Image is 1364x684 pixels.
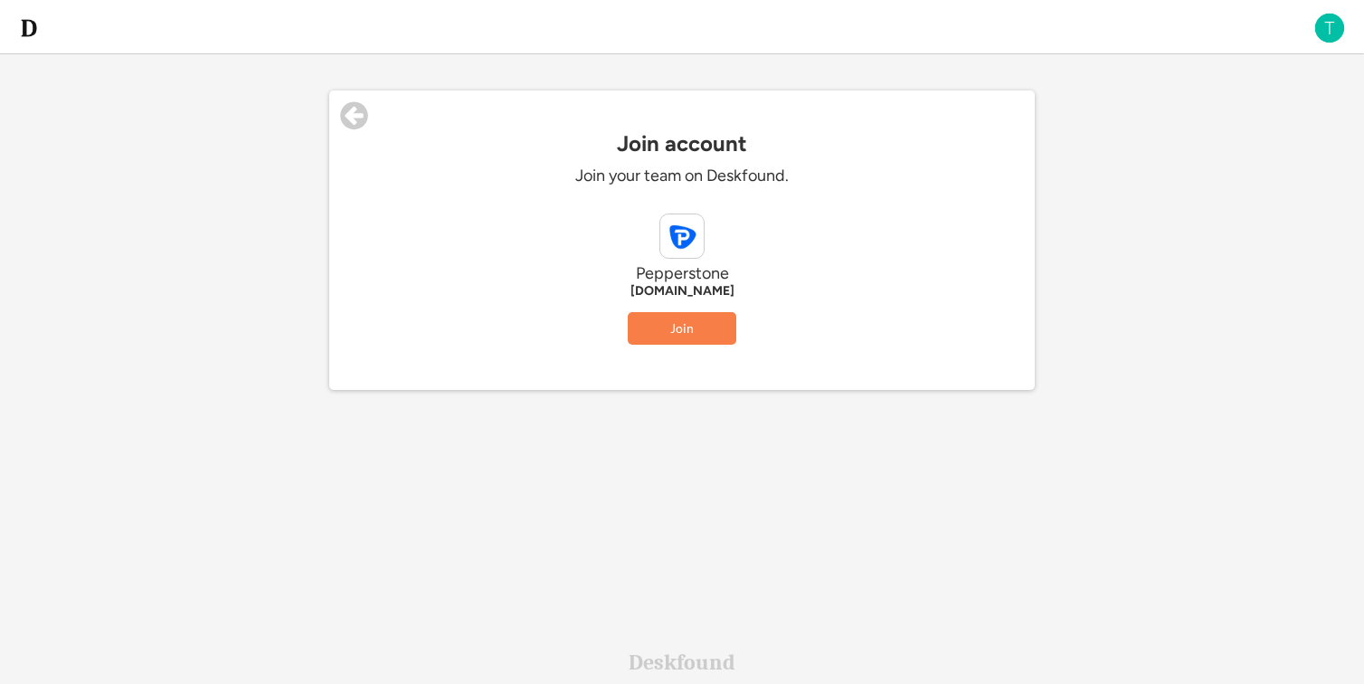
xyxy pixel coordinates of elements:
div: Join your team on Deskfound. [411,166,953,186]
div: Deskfound [629,651,735,673]
div: Join account [329,131,1035,157]
div: [DOMAIN_NAME] [411,284,953,299]
img: d-whitebg.png [18,17,40,39]
img: T.png [1313,12,1346,44]
img: pepperstone.com [660,214,704,258]
div: Pepperstone [411,263,953,284]
button: Join [628,312,736,345]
